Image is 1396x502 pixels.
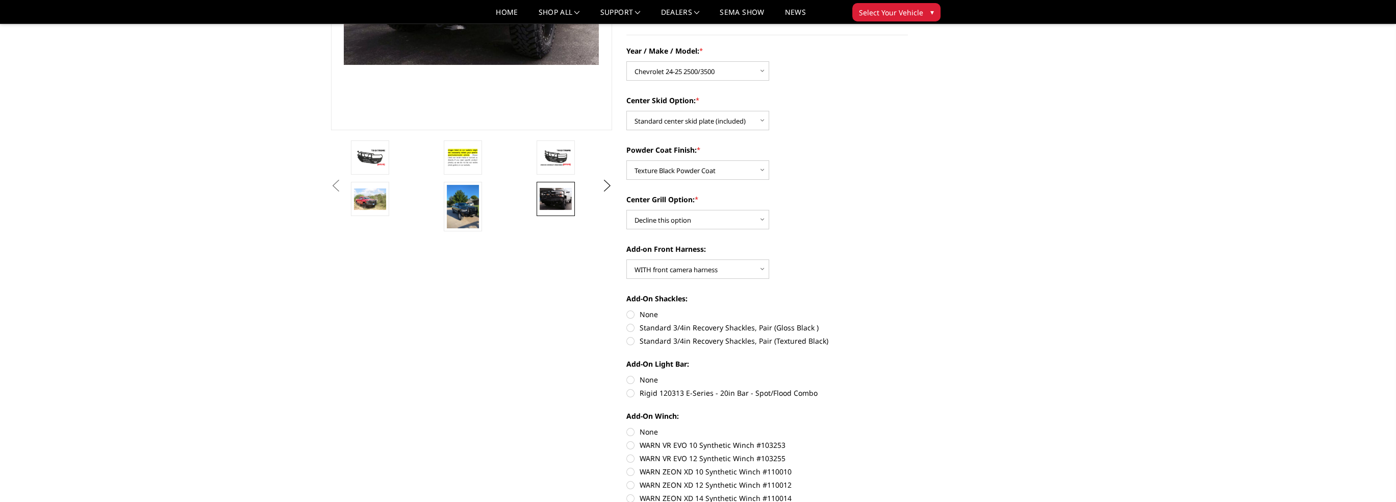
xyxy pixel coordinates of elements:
label: Center Grill Option: [626,194,908,205]
label: None [626,309,908,320]
span: Select Your Vehicle [859,7,923,18]
label: Add-On Light Bar: [626,358,908,369]
img: T2 Series - Extreme Front Bumper (receiver or winch) [540,188,572,210]
img: T2 Series - Extreme Front Bumper (receiver or winch) [354,188,386,210]
span: ▾ [930,7,934,17]
label: WARN ZEON XD 10 Synthetic Winch #110010 [626,466,908,477]
img: T2 Series - Extreme Front Bumper (receiver or winch) [354,149,386,166]
label: Add-On Winch: [626,411,908,421]
label: WARN ZEON XD 12 Synthetic Winch #110012 [626,480,908,490]
a: Home [496,9,518,23]
img: T2 Series - Extreme Front Bumper (receiver or winch) [447,147,479,169]
a: News [784,9,805,23]
img: T2 Series - Extreme Front Bumper (receiver or winch) [447,185,479,228]
img: T2 Series - Extreme Front Bumper (receiver or winch) [540,149,572,166]
a: Support [600,9,641,23]
button: Next [599,178,615,194]
label: Standard 3/4in Recovery Shackles, Pair (Gloss Black ) [626,322,908,333]
label: WARN VR EVO 12 Synthetic Winch #103255 [626,453,908,464]
label: Add-on Front Harness: [626,244,908,254]
label: Standard 3/4in Recovery Shackles, Pair (Textured Black) [626,336,908,346]
label: Powder Coat Finish: [626,145,908,155]
button: Previous [328,178,344,194]
label: Year / Make / Model: [626,45,908,56]
label: Rigid 120313 E-Series - 20in Bar - Spot/Flood Combo [626,388,908,398]
a: Dealers [661,9,700,23]
button: Select Your Vehicle [852,3,941,21]
a: shop all [539,9,580,23]
label: None [626,426,908,437]
a: SEMA Show [720,9,764,23]
label: Add-On Shackles: [626,293,908,304]
label: None [626,374,908,385]
iframe: Chat Widget [1345,453,1396,502]
label: WARN VR EVO 10 Synthetic Winch #103253 [626,440,908,450]
label: Center Skid Option: [626,95,908,106]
